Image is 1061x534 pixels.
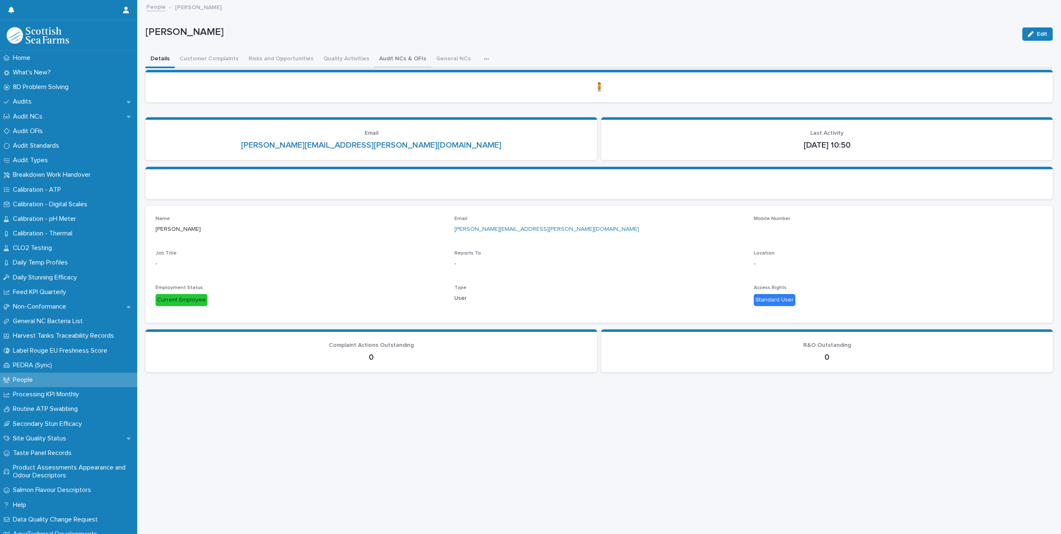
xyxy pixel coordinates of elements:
[454,285,466,290] span: Type
[754,294,795,306] div: Standard User
[318,51,374,68] button: Quality Activities
[10,303,73,311] p: Non-Conformance
[1022,27,1053,41] button: Edit
[155,294,207,306] div: Current Employee
[10,156,54,164] p: Audit Types
[10,186,68,194] p: Calibration - ATP
[454,251,481,256] span: Reports To
[244,51,318,68] button: Risks and Opportunities
[454,294,743,303] p: User
[329,342,414,348] span: Complaint Actions Outstanding
[10,332,121,340] p: Harvest Tanks Traceability Records
[374,51,431,68] button: Audit NCs & OFIs
[10,215,83,223] p: Calibration - pH Meter
[10,113,49,121] p: Audit NCs
[155,225,444,234] p: [PERSON_NAME]
[155,251,177,256] span: Job Title
[10,347,114,355] p: Label Rouge EU Freshness Score
[10,259,74,267] p: Daily Temp Profiles
[241,141,501,149] a: [PERSON_NAME][EMAIL_ADDRESS][PERSON_NAME][DOMAIN_NAME]
[155,352,587,362] p: 0
[10,449,78,457] p: Taste Panel Records
[10,405,84,413] p: Routine ATP Swabbing
[155,285,203,290] span: Employment Status
[454,260,743,268] p: -
[7,27,69,44] img: mMrefqRFQpe26GRNOUkG
[10,244,59,252] p: CLO2 Testing
[611,352,1043,362] p: 0
[10,127,49,135] p: Audit OFIs
[10,420,89,428] p: Secondary Stun Efficacy
[10,171,97,179] p: Breakdown Work Handover
[146,2,166,11] a: People
[803,342,851,348] span: R&O Outstanding
[754,260,1043,268] p: -
[10,142,66,150] p: Audit Standards
[146,26,1016,38] p: [PERSON_NAME]
[810,130,844,136] span: Last Activity
[10,501,33,509] p: Help
[10,317,89,325] p: General NC Bacteria List
[431,51,476,68] button: General NCs
[175,51,244,68] button: Customer Complaints
[10,274,84,282] p: Daily Stunning Efficacy
[155,82,1043,92] p: 🧍
[10,83,75,91] p: 8D Problem Solving
[10,288,73,296] p: Feed KPI Quarterly
[10,98,38,106] p: Audits
[10,391,86,398] p: Processing KPI Monthly
[454,226,639,232] a: [PERSON_NAME][EMAIL_ADDRESS][PERSON_NAME][DOMAIN_NAME]
[175,2,222,11] p: [PERSON_NAME]
[10,54,37,62] p: Home
[10,230,79,237] p: Calibration - Thermal
[155,260,444,268] p: -
[754,285,787,290] span: Access Rights
[754,216,790,221] span: Mobile Number
[10,516,104,524] p: Data Quality Change Request
[454,216,467,221] span: Email
[10,464,137,480] p: Product Assessments Appearance and Odour Descriptors
[754,251,775,256] span: Location
[10,361,59,369] p: PEDRA (Sync)
[611,140,1043,150] p: [DATE] 10:50
[146,51,175,68] button: Details
[10,200,94,208] p: Calibration - Digital Scales
[10,435,73,443] p: Site Quality Status
[365,130,378,136] span: Email
[10,69,57,77] p: What's New?
[10,376,39,384] p: People
[10,486,98,494] p: Salmon Flavour Descriptors
[155,216,170,221] span: Name
[1037,31,1047,37] span: Edit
